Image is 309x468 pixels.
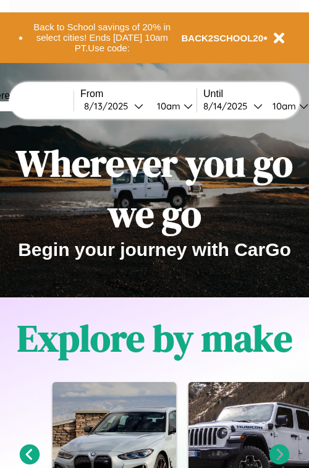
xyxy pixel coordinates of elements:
b: BACK2SCHOOL20 [182,33,264,43]
label: From [80,88,197,100]
div: 8 / 14 / 2025 [203,100,253,112]
div: 10am [151,100,184,112]
div: 8 / 13 / 2025 [84,100,134,112]
div: 10am [266,100,299,112]
button: Back to School savings of 20% in select cities! Ends [DATE] 10am PT.Use code: [23,19,182,57]
button: 10am [147,100,197,113]
button: 8/13/2025 [80,100,147,113]
h1: Explore by make [17,313,292,364]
